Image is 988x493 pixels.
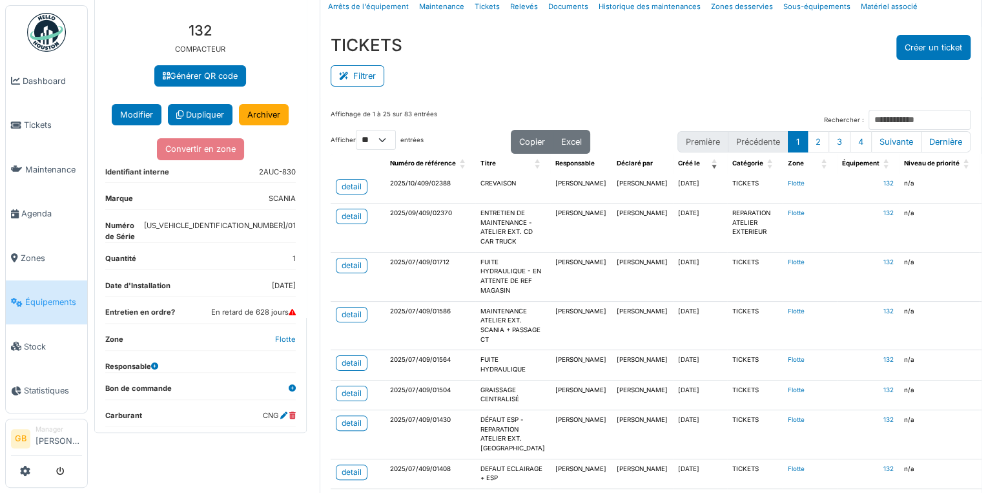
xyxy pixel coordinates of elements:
[275,335,296,344] a: Flotte
[6,324,87,369] a: Stock
[25,163,82,176] span: Maintenance
[11,425,82,456] a: GB Manager[PERSON_NAME]
[475,350,550,380] td: FUITE HYDRAULIQUE
[6,369,87,414] a: Statistiques
[612,459,673,488] td: [PERSON_NAME]
[612,174,673,204] td: [PERSON_NAME]
[883,386,894,393] a: 132
[612,252,673,301] td: [PERSON_NAME]
[385,174,475,204] td: 2025/10/409/02388
[105,280,170,297] dt: Date d'Installation
[550,301,612,350] td: [PERSON_NAME]
[617,160,653,167] span: Déclaré par
[767,154,775,174] span: Catégorie: Activate to sort
[612,204,673,253] td: [PERSON_NAME]
[168,104,232,125] a: Dupliquer
[385,301,475,350] td: 2025/07/409/01586
[331,35,402,55] h3: TICKETS
[519,137,545,147] span: Copier
[336,386,367,401] a: detail
[788,180,805,187] a: Flotte
[293,253,296,264] dd: 1
[550,204,612,253] td: [PERSON_NAME]
[899,174,979,204] td: n/a
[673,410,727,459] td: [DATE]
[342,309,362,320] div: detail
[105,167,169,183] dt: Identifiant interne
[385,459,475,488] td: 2025/07/409/01408
[385,204,475,253] td: 2025/09/409/02370
[336,258,367,273] a: detail
[475,410,550,459] td: DÉFAUT ESP - REPARATION ATELIER EXT. [GEOGRAPHIC_DATA]
[673,350,727,380] td: [DATE]
[239,104,289,125] a: Archiver
[535,154,542,174] span: Titre: Activate to sort
[105,253,136,269] dt: Quantité
[727,380,783,410] td: TICKETS
[24,341,82,353] span: Stock
[727,410,783,459] td: TICKETS
[36,425,82,434] div: Manager
[883,258,894,266] a: 132
[342,467,362,478] div: detail
[673,380,727,410] td: [DATE]
[821,154,829,174] span: Zone: Activate to sort
[899,459,979,488] td: n/a
[331,65,384,87] button: Filtrer
[883,356,894,363] a: 132
[807,131,829,152] button: 2
[883,154,891,174] span: Équipement: Activate to sort
[11,429,30,448] li: GB
[899,380,979,410] td: n/a
[553,130,590,154] button: Excel
[561,137,582,147] span: Excel
[263,410,296,421] dd: CNG
[342,357,362,369] div: detail
[828,131,850,152] button: 3
[612,380,673,410] td: [PERSON_NAME]
[480,160,496,167] span: Titre
[154,65,246,87] a: Générer QR code
[475,459,550,488] td: DEFAUT ECLAIRAGE + ESP
[673,301,727,350] td: [DATE]
[788,308,805,315] a: Flotte
[105,44,296,55] p: COMPACTEUR
[336,209,367,224] a: detail
[356,130,396,150] select: Afficherentrées
[342,417,362,429] div: detail
[27,13,66,52] img: Badge_color-CXgf-gQk.svg
[871,131,921,152] button: Next
[336,307,367,322] a: detail
[824,116,864,125] label: Rechercher :
[112,104,161,125] button: Modifier
[677,131,971,152] nav: pagination
[550,410,612,459] td: [PERSON_NAME]
[899,204,979,253] td: n/a
[842,160,880,167] span: Équipement
[673,204,727,253] td: [DATE]
[904,160,960,167] span: Niveau de priorité
[788,209,805,216] a: Flotte
[475,174,550,204] td: CREVAISON
[36,425,82,452] li: [PERSON_NAME]
[475,204,550,253] td: ENTRETIEN DE MAINTENANCE - ATELIER EXT. CD CAR TRUCK
[732,160,763,167] span: Catégorie
[385,252,475,301] td: 2025/07/409/01712
[550,174,612,204] td: [PERSON_NAME]
[385,350,475,380] td: 2025/07/409/01564
[727,204,783,253] td: REPARATION ATELIER EXTERIEUR
[390,160,456,167] span: Numéro de référence
[550,380,612,410] td: [PERSON_NAME]
[105,334,123,350] dt: Zone
[550,459,612,488] td: [PERSON_NAME]
[385,380,475,410] td: 2025/07/409/01504
[144,220,296,237] dd: [US_VEHICLE_IDENTIFICATION_NUMBER]/01
[272,280,296,291] dd: [DATE]
[883,416,894,423] a: 132
[550,252,612,301] td: [PERSON_NAME]
[921,131,971,152] button: Last
[385,410,475,459] td: 2025/07/409/01430
[105,361,158,372] dt: Responsable
[211,307,296,318] dd: En retard de 628 jours
[727,459,783,488] td: TICKETS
